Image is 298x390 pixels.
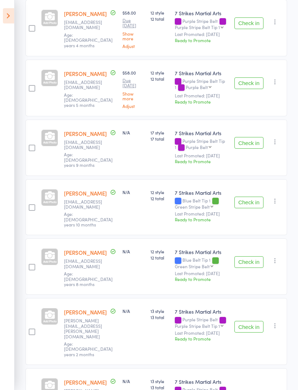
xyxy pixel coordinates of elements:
[175,264,210,269] div: Green Stripe Belt
[64,318,111,339] small: deborah.howe@resolutionlife.com.au
[64,70,107,78] a: [PERSON_NAME]
[64,211,113,228] span: Age: [DEMOGRAPHIC_DATA] years 10 months
[175,317,228,328] div: Purple Stripe Belt
[175,249,228,256] div: 7 Strikes Martial Arts
[175,331,228,336] small: Last Promoted: [DATE]
[175,37,228,44] div: Ready to Promote
[150,196,169,202] span: 12 total
[175,139,228,151] div: Purple Stripe Belt Tip 1
[64,200,111,210] small: manojsreeranjini@gmail.com
[64,130,107,138] a: [PERSON_NAME]
[175,276,228,282] div: Ready to Promote
[122,130,145,136] div: N/A
[64,32,113,49] span: Age: [DEMOGRAPHIC_DATA] years 4 months
[64,341,113,358] span: Age: [DEMOGRAPHIC_DATA] years 2 months
[175,32,228,37] small: Last Promoted: [DATE]
[64,190,107,197] a: [PERSON_NAME]
[122,189,145,196] div: N/A
[150,16,169,22] span: 12 total
[150,378,169,385] span: 13 style
[150,189,169,196] span: 12 style
[122,78,145,89] small: Due [DATE]
[64,92,113,109] span: Age: [DEMOGRAPHIC_DATA] years 5 months
[234,321,263,333] button: Check in
[175,205,210,209] div: Green Stripe Belt
[234,137,263,149] button: Check in
[64,140,111,150] small: marysuds@gmail.com
[122,70,145,109] div: $58.00
[186,85,208,90] div: Purple Belt
[150,76,169,82] span: 12 total
[175,271,228,276] small: Last Promoted: [DATE]
[175,217,228,223] div: Ready to Promote
[175,25,220,30] div: Purple Stripe Belt Tip 1
[234,18,263,29] button: Check in
[150,10,169,16] span: 12 style
[175,153,228,158] small: Last Promoted: [DATE]
[234,197,263,209] button: Check in
[64,309,107,316] a: [PERSON_NAME]
[150,136,169,142] span: 17 total
[122,104,145,109] a: Adjust
[175,130,228,137] div: 7 Strikes Martial Arts
[234,78,263,89] button: Check in
[234,257,263,268] button: Check in
[150,70,169,76] span: 12 style
[122,92,145,101] a: Show more
[175,19,228,30] div: Purple Stripe Belt
[175,10,228,17] div: 7 Strikes Martial Arts
[64,259,111,269] small: manojsreeranjini@gmail.com
[122,18,145,29] small: Due [DATE]
[175,212,228,217] small: Last Promoted: [DATE]
[175,99,228,105] div: Ready to Promote
[175,198,228,209] div: Blue Belt Tip 1
[150,308,169,314] span: 13 style
[64,379,107,386] a: [PERSON_NAME]
[64,20,111,31] small: melaniewang2203@gmail.com
[122,44,145,49] a: Adjust
[175,336,228,342] div: Ready to Promote
[64,80,111,91] small: melaniewang2203@gmail.com
[64,271,113,288] span: Age: [DEMOGRAPHIC_DATA] years 8 months
[150,314,169,321] span: 13 total
[64,249,107,257] a: [PERSON_NAME]
[175,378,228,386] div: 7 Strikes Martial Arts
[175,79,228,91] div: Purple Stripe Belt Tip 1
[64,10,107,18] a: [PERSON_NAME]
[150,249,169,255] span: 12 style
[175,93,228,98] small: Last Promoted: [DATE]
[175,189,228,197] div: 7 Strikes Martial Arts
[175,324,220,329] div: Purple Stripe Belt Tip 1
[122,249,145,255] div: N/A
[150,130,169,136] span: 17 style
[175,158,228,165] div: Ready to Promote
[122,10,145,49] div: $58.00
[175,258,228,269] div: Blue Belt Tip 1
[150,255,169,261] span: 12 total
[122,308,145,314] div: N/A
[186,145,208,150] div: Purple Belt
[175,70,228,77] div: 7 Strikes Martial Arts
[122,32,145,41] a: Show more
[64,152,113,168] span: Age: [DEMOGRAPHIC_DATA] years 9 months
[122,378,145,385] div: N/A
[175,308,228,315] div: 7 Strikes Martial Arts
